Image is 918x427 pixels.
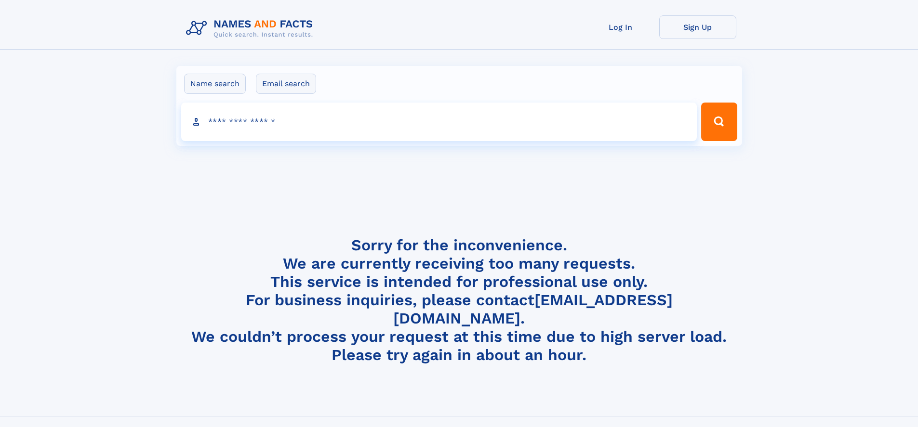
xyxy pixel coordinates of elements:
[184,74,246,94] label: Name search
[701,103,737,141] button: Search Button
[582,15,659,39] a: Log In
[659,15,736,39] a: Sign Up
[393,291,673,327] a: [EMAIL_ADDRESS][DOMAIN_NAME]
[181,103,697,141] input: search input
[182,236,736,364] h4: Sorry for the inconvenience. We are currently receiving too many requests. This service is intend...
[256,74,316,94] label: Email search
[182,15,321,41] img: Logo Names and Facts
